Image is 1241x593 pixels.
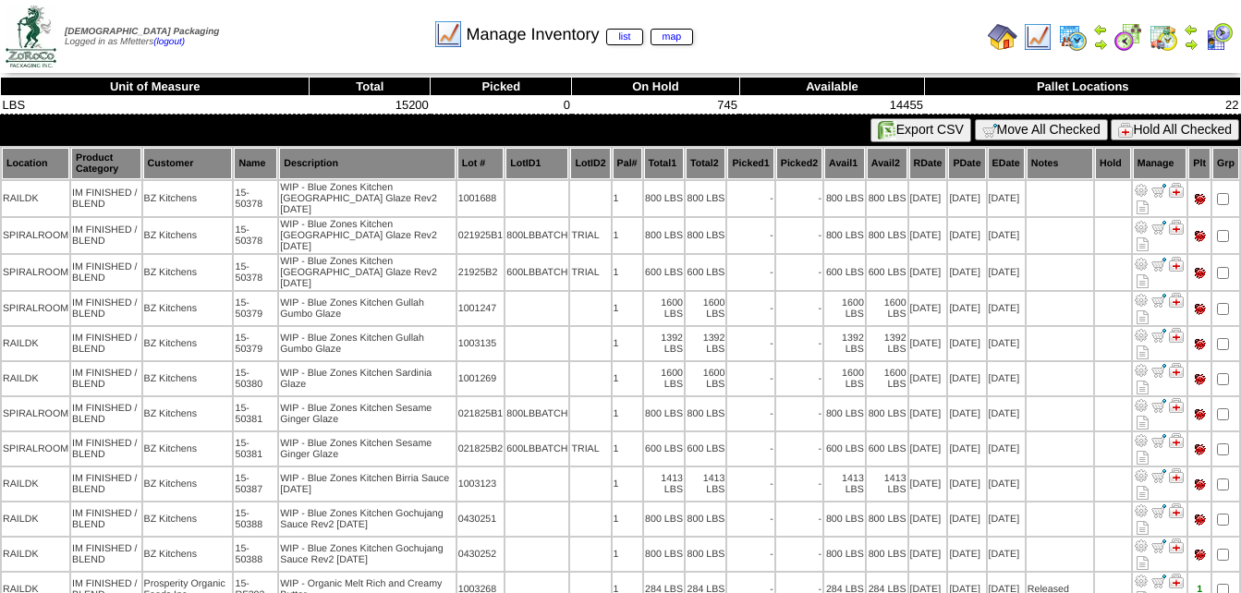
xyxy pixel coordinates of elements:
td: RAILDK [2,538,69,571]
td: [DATE] [948,327,985,360]
th: Description [279,148,455,179]
td: 800 LBS [867,538,907,571]
td: WIP - Blue Zones Kitchen Birria Sauce [DATE] [279,467,455,501]
td: - [727,181,773,216]
td: [DATE] [909,218,947,253]
i: Note [1137,310,1149,324]
i: Note [1137,416,1149,430]
td: SPIRALROOM [2,432,69,466]
td: [DATE] [909,181,947,216]
img: Pallet tie not set [1192,406,1207,421]
td: 15-50378 [234,181,277,216]
th: Notes [1027,148,1093,179]
img: arrowright.gif [1184,37,1198,52]
img: Manage Hold [1169,398,1184,413]
td: WIP - Blue Zones Kitchen [GEOGRAPHIC_DATA] Glaze Rev2 [DATE] [279,255,455,290]
td: TRIAL [570,255,610,290]
td: RAILDK [2,362,69,395]
td: IM FINISHED / BLEND [71,292,140,325]
th: On Hold [572,78,739,96]
i: Note [1137,200,1149,214]
td: - [776,327,822,360]
i: Note [1137,237,1149,251]
td: 800 LBS [824,397,865,430]
img: Move [1151,220,1166,235]
td: [DATE] [948,181,985,216]
td: 800LBBATCH [505,218,568,253]
i: Note [1137,556,1149,570]
td: 800 LBS [686,502,725,536]
img: calendarprod.gif [1058,22,1088,52]
td: 1600 LBS [867,362,907,395]
td: 1600 LBS [824,362,865,395]
td: [DATE] [948,538,985,571]
td: 800 LBS [824,538,865,571]
img: arrowleft.gif [1093,22,1108,37]
td: - [776,467,822,501]
td: 600 LBS [686,432,725,466]
span: Manage Inventory [466,25,693,44]
th: Lot # [457,148,505,179]
th: Customer [143,148,233,179]
img: Manage Hold [1169,574,1184,588]
img: Manage Hold [1169,257,1184,272]
td: 15-50379 [234,327,277,360]
img: Move [1151,183,1166,198]
img: Manage Hold [1169,293,1184,308]
td: 800 LBS [686,218,725,253]
img: Pallet tie not set [1192,265,1207,280]
img: hold.gif [1118,123,1133,138]
img: Adjust [1134,539,1149,553]
td: 1600 LBS [867,292,907,325]
th: Picked1 [727,148,773,179]
td: BZ Kitchens [143,292,233,325]
th: Avail1 [824,148,865,179]
td: 021925B1 [457,218,505,253]
img: Adjust [1134,257,1149,272]
td: 15200 [310,96,431,115]
td: - [776,181,822,216]
img: Move [1151,503,1166,518]
td: - [776,432,822,466]
td: 1413 LBS [644,467,684,501]
th: Available [739,78,925,96]
img: calendarcustomer.gif [1204,22,1234,52]
img: Move [1151,398,1166,413]
td: 800 LBS [824,218,865,253]
td: 22 [925,96,1241,115]
img: Move [1151,257,1166,272]
td: - [776,362,822,395]
img: Pallet tie not set [1192,228,1207,243]
th: PDate [948,148,985,179]
td: RAILDK [2,327,69,360]
td: 1 [613,255,642,290]
td: [DATE] [909,432,947,466]
th: Name [234,148,277,179]
td: IM FINISHED / BLEND [71,327,140,360]
td: 21925B2 [457,255,505,290]
span: [DEMOGRAPHIC_DATA] Packaging [65,27,219,37]
td: 15-50378 [234,255,277,290]
td: 14455 [739,96,925,115]
td: WIP - Blue Zones Kitchen Sesame Ginger Glaze [279,397,455,430]
td: SPIRALROOM [2,218,69,253]
td: 1 [613,538,642,571]
td: BZ Kitchens [143,538,233,571]
td: 800 LBS [644,181,684,216]
td: - [727,255,773,290]
td: 1392 LBS [867,327,907,360]
th: Total1 [644,148,684,179]
th: Total [310,78,431,96]
th: Grp [1212,148,1239,179]
i: Note [1137,345,1149,359]
img: Pallet tie not set [1192,191,1207,206]
td: 1 [613,397,642,430]
td: - [727,292,773,325]
td: 800 LBS [644,397,684,430]
th: LotID2 [570,148,610,179]
img: Manage Hold [1169,539,1184,553]
td: TRIAL [570,432,610,466]
button: Hold All Checked [1111,119,1239,140]
td: 1003123 [457,467,505,501]
img: Adjust [1134,220,1149,235]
